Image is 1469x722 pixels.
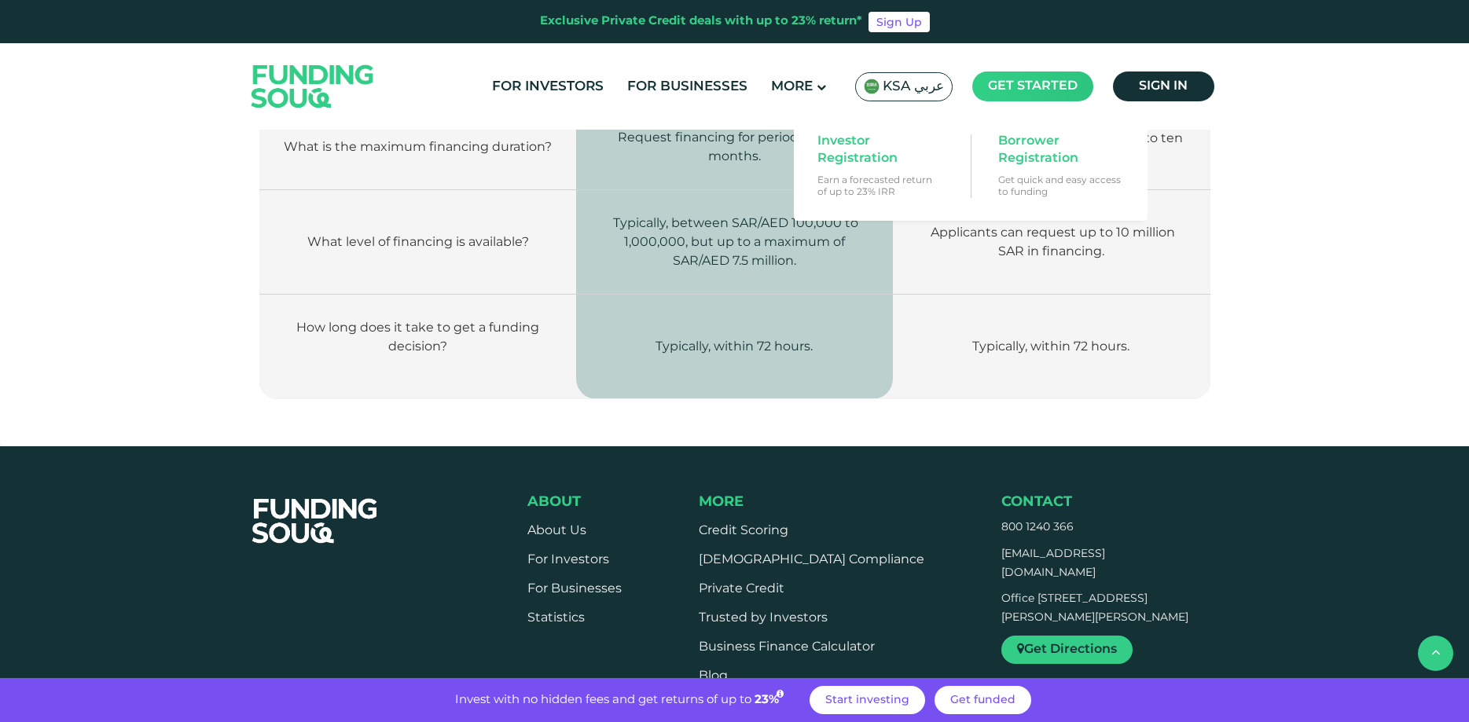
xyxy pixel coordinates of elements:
span: What level of financing is available? [307,234,529,249]
a: Business Finance Calculator [699,641,875,653]
span: . [656,339,813,354]
span: Start investing [825,695,909,706]
p: Get quick and easy access to funding [998,174,1124,197]
span: Invest with no hidden fees and get returns of up to [455,695,751,706]
span: Typically, within 72 hours. [972,339,1129,354]
a: Get funded [935,686,1031,714]
i: 23% IRR (expected) ~ 15% Net yield (expected) [777,690,784,698]
p: Earn a forecasted return of up to 23% IRR [817,174,943,197]
a: Credit Scoring [699,525,788,537]
span: Investor Registration [817,133,938,167]
a: [DEMOGRAPHIC_DATA] Compliance [699,554,924,566]
span: Get started [988,80,1078,92]
span: KSA عربي [883,78,944,96]
span: How long does it take to get a funding decision? [296,320,539,354]
a: Get Directions [1001,636,1133,664]
a: Start investing [810,686,925,714]
a: [EMAIL_ADDRESS][DOMAIN_NAME] [1001,548,1105,578]
span: What is the maximum financing duration? [284,139,552,154]
span: More [699,495,744,509]
span: Typically, between SAR/AED 100,000 to 1,000,000, but up to a maximum of SAR/AED 7.5 million. [613,215,858,268]
a: For Businesses [623,74,751,100]
a: Blog [699,670,728,682]
a: Statistics [527,612,585,624]
a: Borrower Registration Get quick and easy access to funding [990,125,1132,205]
span: Request financing for periods of 3-24 months. [618,130,850,163]
span: Contact [1001,495,1072,509]
a: Sign in [1113,71,1214,101]
span: Sign in [1139,80,1188,92]
p: Office [STREET_ADDRESS][PERSON_NAME][PERSON_NAME] [1001,590,1188,628]
a: For Investors [527,554,609,566]
div: About [527,493,622,511]
img: SA Flag [864,79,880,94]
a: For Businesses [527,583,622,595]
span: Typically, within 72 hours [656,339,810,354]
a: Trusted by Investors [699,612,828,624]
img: FooterLogo [237,479,394,563]
a: About Us [527,525,586,537]
a: Sign Up [869,12,930,32]
span: Get funded [950,695,1015,706]
a: Private Credit [699,583,784,595]
span: 23% [755,695,786,706]
a: For Investors [488,74,608,100]
a: 800 1240 366 [1001,522,1074,533]
a: Investor Registration Earn a forecasted return of up to 23% IRR [810,125,951,205]
button: back [1418,636,1453,671]
div: Exclusive Private Credit deals with up to 23% return* [540,13,862,31]
span: Applicants can request up to 10 million SAR in financing. [931,225,1175,258]
span: Borrower Registration [998,133,1119,167]
span: More [771,80,813,93]
img: Logo [236,46,390,126]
